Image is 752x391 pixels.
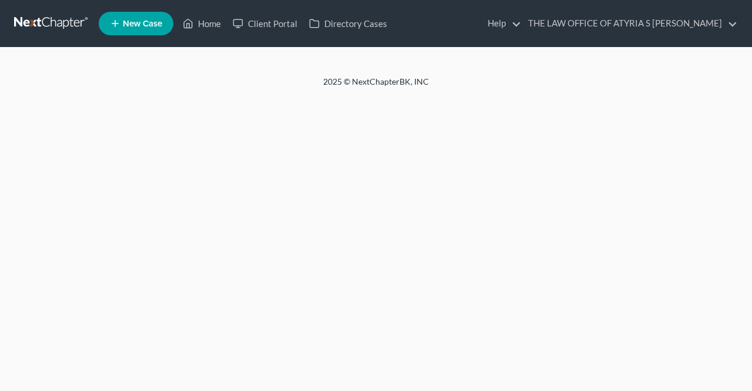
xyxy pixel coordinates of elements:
[177,13,227,34] a: Home
[303,13,393,34] a: Directory Cases
[227,13,303,34] a: Client Portal
[482,13,521,34] a: Help
[99,12,173,35] new-legal-case-button: New Case
[522,13,737,34] a: THE LAW OFFICE OF ATYRIA S [PERSON_NAME]
[41,76,711,97] div: 2025 © NextChapterBK, INC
